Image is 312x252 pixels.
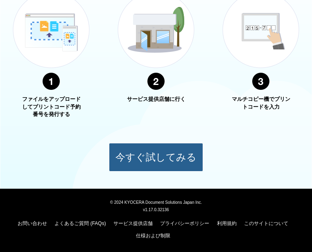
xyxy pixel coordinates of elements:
a: 仕様および制限 [136,233,170,239]
a: このサイトについて [244,221,288,226]
p: ファイルをアップロードしてプリントコード予約番号を発行する [20,96,82,118]
p: マルチコピー機でプリントコードを入力 [230,96,292,111]
a: 利用規約 [217,221,237,226]
a: プライバシーポリシー [160,221,209,226]
a: サービス提供店舗 [113,221,153,226]
span: © 2024 KYOCERA Document Solutions Japan Inc. [110,199,202,205]
span: v1.17.0.32136 [143,207,169,212]
p: サービス提供店舗に行く [125,96,187,103]
a: よくあるご質問 (FAQs) [54,221,106,226]
a: お問い合わせ [18,221,47,226]
button: 今すぐ試してみる [109,143,203,172]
